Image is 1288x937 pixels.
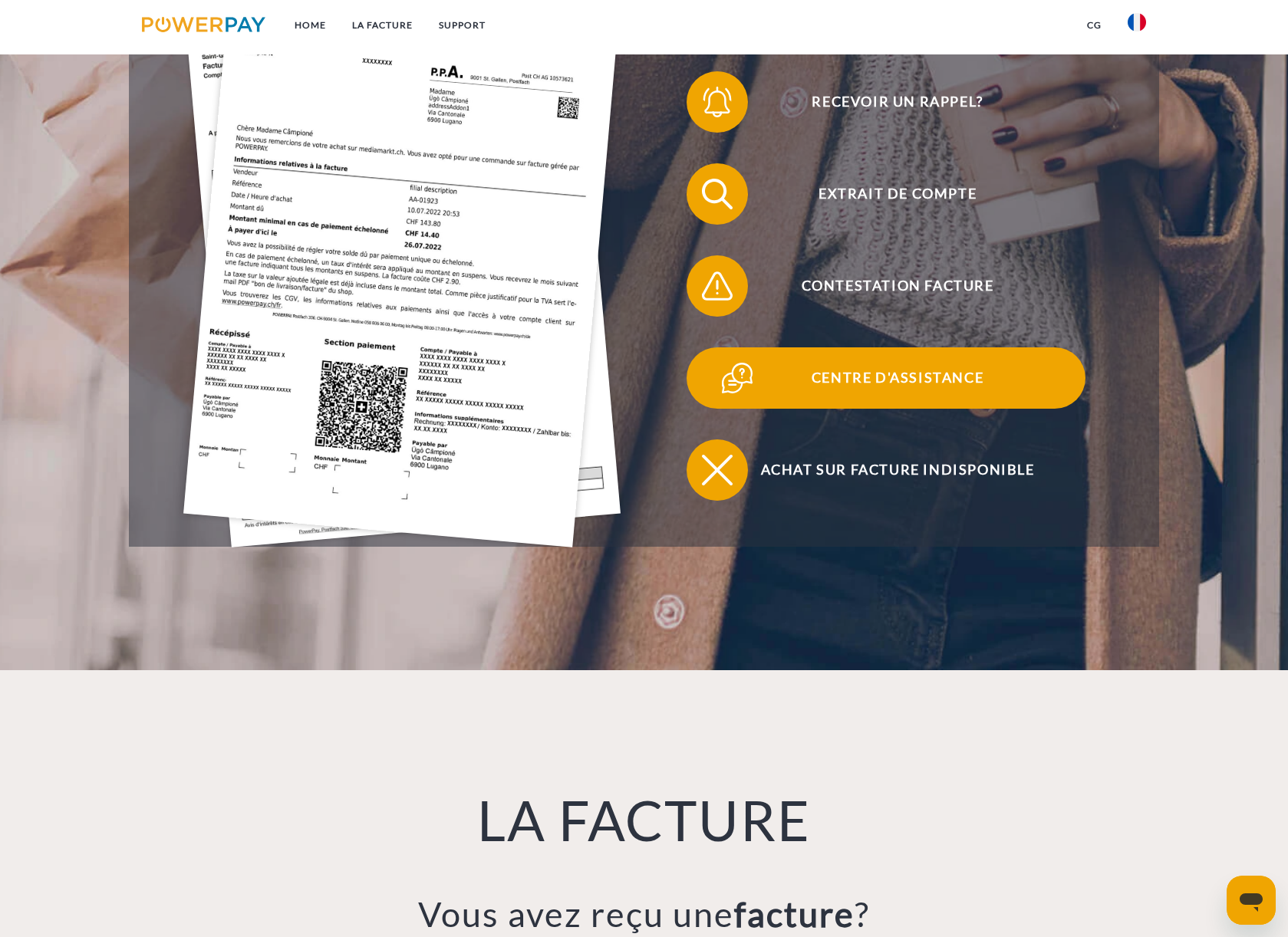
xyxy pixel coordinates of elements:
[698,451,736,489] img: qb_close.svg
[1074,12,1115,39] a: CG
[710,255,1085,317] span: Contestation Facture
[687,163,1085,225] button: Extrait de compte
[687,71,1085,133] button: Recevoir un rappel?
[1128,13,1146,31] img: fr
[698,175,736,213] img: qb_search.svg
[698,267,736,305] img: qb_warning.svg
[141,893,1147,935] h3: Vous avez reçu une ?
[142,17,265,32] img: logo-powerpay.svg
[734,893,855,935] b: facture
[687,439,1085,501] button: Achat sur facture indisponible
[141,785,1147,854] h1: LA FACTURE
[710,163,1085,225] span: Extrait de compte
[339,12,426,39] a: LA FACTURE
[687,255,1085,317] button: Contestation Facture
[718,359,756,397] img: qb_help.svg
[1227,876,1276,925] iframe: Bouton de lancement de la fenêtre de messagerie
[698,83,736,121] img: qb_bell.svg
[687,347,1085,409] button: Centre d'assistance
[426,12,499,39] a: Support
[282,12,339,39] a: Home
[710,347,1085,409] span: Centre d'assistance
[710,439,1085,501] span: Achat sur facture indisponible
[710,71,1085,133] span: Recevoir un rappel?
